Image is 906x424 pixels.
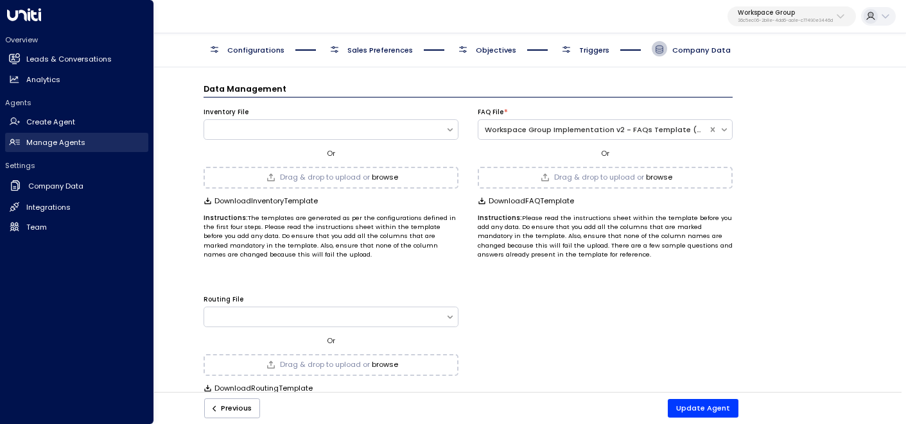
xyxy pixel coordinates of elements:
p: The templates are generated as per the configurations defined in the first four steps. Please rea... [204,214,458,260]
h2: Agents [5,98,148,108]
h2: Manage Agents [26,137,85,148]
span: Drag & drop to upload or [554,174,644,181]
h2: Integrations [26,202,71,213]
button: DownloadFAQTemplate [478,197,575,205]
span: Or [327,148,335,158]
span: Download Inventory Template [214,197,318,205]
button: Workspace Group36c5ec06-2b8e-4dd6-aa1e-c77490e3446d [727,6,856,27]
h2: Overview [5,35,148,45]
span: Drag & drop to upload or [280,174,370,181]
h2: Analytics [26,74,60,85]
span: Drag & drop to upload or [280,361,370,368]
h2: Team [26,222,47,233]
label: Routing File [204,295,243,304]
button: DownloadInventoryTemplate [204,197,318,205]
a: Leads & Conversations [5,50,148,69]
a: Manage Agents [5,133,148,152]
span: Objectives [476,45,516,55]
span: Or [601,148,609,158]
p: Please read the instructions sheet within the template before you add any data. Do ensure that yo... [478,214,733,260]
span: Configurations [227,45,284,55]
span: Download Routing Template [214,384,313,393]
label: FAQ File [478,108,503,117]
span: Download FAQ Template [489,197,574,205]
div: Workspace Group Implementation v2 - FAQs Template (4).csv [485,124,702,135]
button: browse [372,173,398,182]
a: Integrations [5,198,148,217]
a: Create Agent [5,113,148,132]
p: Workspace Group [738,9,833,17]
button: browse [646,173,672,182]
button: browse [372,360,398,369]
span: Sales Preferences [347,45,413,55]
label: Inventory File [204,108,248,117]
button: Previous [204,398,261,418]
span: Triggers [579,45,609,55]
p: 36c5ec06-2b8e-4dd6-aa1e-c77490e3446d [738,18,833,23]
button: Update Agent [668,399,738,418]
a: Analytics [5,70,148,89]
h2: Settings [5,160,148,171]
a: Company Data [5,176,148,197]
h2: Company Data [28,181,83,192]
h2: Create Agent [26,117,75,128]
b: Instructions: [204,214,248,222]
button: DownloadRoutingTemplate [204,384,313,393]
span: Company Data [672,45,731,55]
h3: Data Management [204,83,733,98]
span: Or [327,335,335,346]
b: Instructions: [478,214,522,222]
h2: Leads & Conversations [26,54,112,65]
a: Team [5,217,148,237]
